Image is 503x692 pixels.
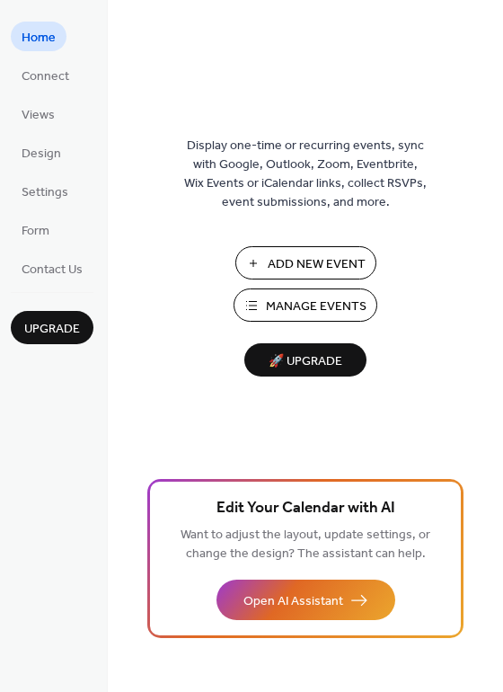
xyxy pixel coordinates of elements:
[268,255,366,274] span: Add New Event
[244,343,366,377] button: 🚀 Upgrade
[243,592,343,611] span: Open AI Assistant
[11,176,79,206] a: Settings
[11,253,93,283] a: Contact Us
[22,106,55,125] span: Views
[184,137,427,212] span: Display one-time or recurring events, sync with Google, Outlook, Zoom, Eventbrite, Wix Events or ...
[22,183,68,202] span: Settings
[216,496,395,521] span: Edit Your Calendar with AI
[266,297,366,316] span: Manage Events
[11,22,66,51] a: Home
[22,67,69,86] span: Connect
[22,29,56,48] span: Home
[235,246,376,279] button: Add New Event
[255,350,356,374] span: 🚀 Upgrade
[11,138,72,167] a: Design
[24,320,80,339] span: Upgrade
[22,145,61,164] span: Design
[216,580,395,620] button: Open AI Assistant
[11,215,60,244] a: Form
[22,261,83,279] span: Contact Us
[22,222,49,241] span: Form
[11,311,93,344] button: Upgrade
[234,288,377,322] button: Manage Events
[11,99,66,129] a: Views
[11,60,80,90] a: Connect
[181,523,430,566] span: Want to adjust the layout, update settings, or change the design? The assistant can help.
